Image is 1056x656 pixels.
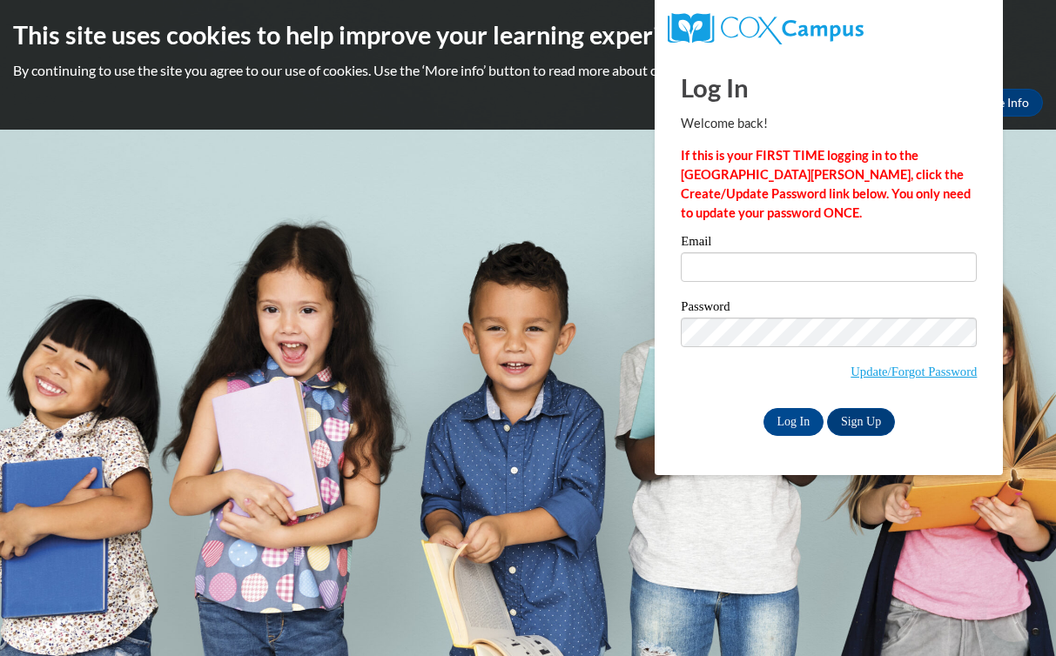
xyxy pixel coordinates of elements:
[681,148,971,220] strong: If this is your FIRST TIME logging in to the [GEOGRAPHIC_DATA][PERSON_NAME], click the Create/Upd...
[13,17,1043,52] h2: This site uses cookies to help improve your learning experience.
[13,61,1043,80] p: By continuing to use the site you agree to our use of cookies. Use the ‘More info’ button to read...
[827,408,895,436] a: Sign Up
[681,300,977,318] label: Password
[681,114,977,133] p: Welcome back!
[851,365,977,378] a: Update/Forgot Password
[681,70,977,105] h1: Log In
[668,13,863,44] img: COX Campus
[986,586,1042,642] iframe: Button to launch messaging window
[763,408,824,436] input: Log In
[681,235,977,252] label: Email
